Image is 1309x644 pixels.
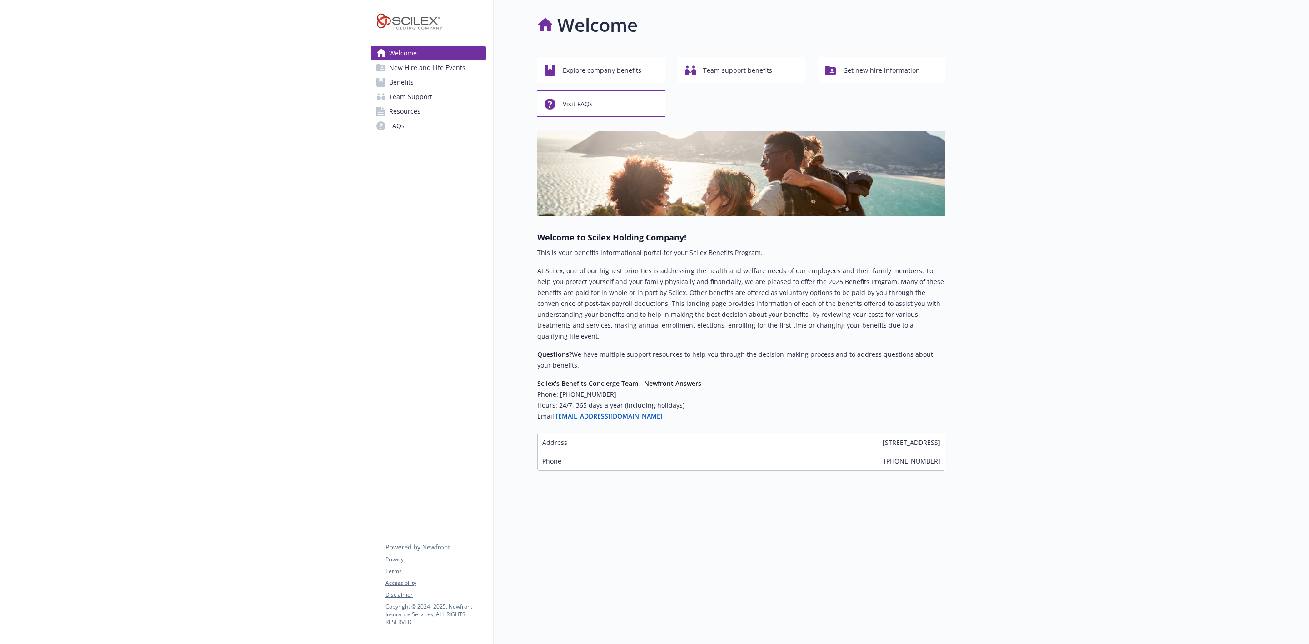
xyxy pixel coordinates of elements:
[537,400,945,411] h6: Hours: 24/7, 365 days a year (including holidays)​
[385,555,485,564] a: Privacy
[389,119,405,133] span: FAQs
[537,389,945,400] h6: Phone: [PHONE_NUMBER]
[537,379,701,388] strong: Scilex's Benefits Concierge Team - Newfront Answers
[884,456,940,466] span: [PHONE_NUMBER]
[818,57,945,83] button: Get new hire information
[371,60,486,75] a: New Hire and Life Events
[385,567,485,575] a: Terms
[371,104,486,119] a: Resources
[385,579,485,587] a: Accessibility
[537,247,945,258] p: This is your benefits informational portal for your Scilex Benefits Program.
[537,265,945,342] p: At Scilex, one of our highest priorities is addressing the health and welfare needs of our employ...
[371,75,486,90] a: Benefits
[557,11,638,39] h1: Welcome
[537,90,665,117] button: Visit FAQs
[537,411,945,422] h6: Email:
[563,62,641,79] span: Explore company benefits
[385,591,485,599] a: Disclaimer
[537,131,945,216] img: overview page banner
[389,75,414,90] span: Benefits
[542,456,561,466] span: Phone
[389,46,417,60] span: Welcome
[389,104,420,119] span: Resources
[537,57,665,83] button: Explore company benefits
[371,119,486,133] a: FAQs
[537,350,572,359] strong: Questions?
[563,95,593,113] span: Visit FAQs
[537,232,686,243] strong: Welcome to Scilex Holding Company!
[843,62,920,79] span: Get new hire information
[371,90,486,104] a: Team Support
[389,60,465,75] span: New Hire and Life Events
[556,412,663,420] a: [EMAIL_ADDRESS][DOMAIN_NAME]
[542,438,567,447] span: Address
[883,438,940,447] span: [STREET_ADDRESS]
[389,90,432,104] span: Team Support
[537,349,945,371] p: We have multiple support resources to help you through the decision-making process and to address...
[703,62,772,79] span: Team support benefits
[678,57,805,83] button: Team support benefits
[371,46,486,60] a: Welcome
[385,603,485,626] p: Copyright © 2024 - 2025 , Newfront Insurance Services, ALL RIGHTS RESERVED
